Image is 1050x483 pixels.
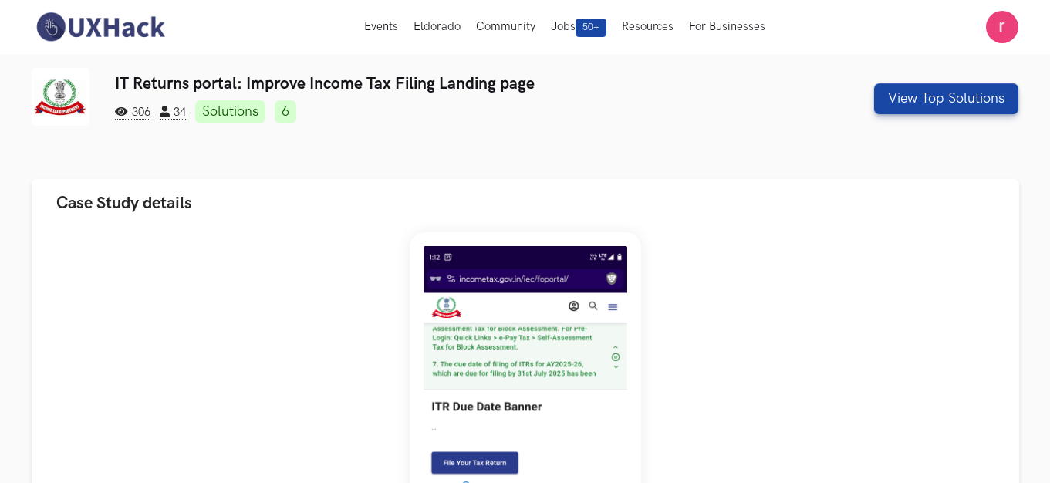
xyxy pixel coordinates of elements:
[576,19,606,37] span: 50+
[275,100,296,123] a: 6
[32,11,169,43] img: UXHack-logo.png
[115,74,768,93] h3: IT Returns portal: Improve Income Tax Filing Landing page
[32,179,1019,228] button: Case Study details
[115,106,150,120] span: 306
[195,100,265,123] a: Solutions
[874,83,1018,114] button: View Top Solutions
[56,193,192,214] span: Case Study details
[986,11,1018,43] img: Your profile pic
[160,106,186,120] span: 34
[32,68,89,126] img: IT Returns portal logo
